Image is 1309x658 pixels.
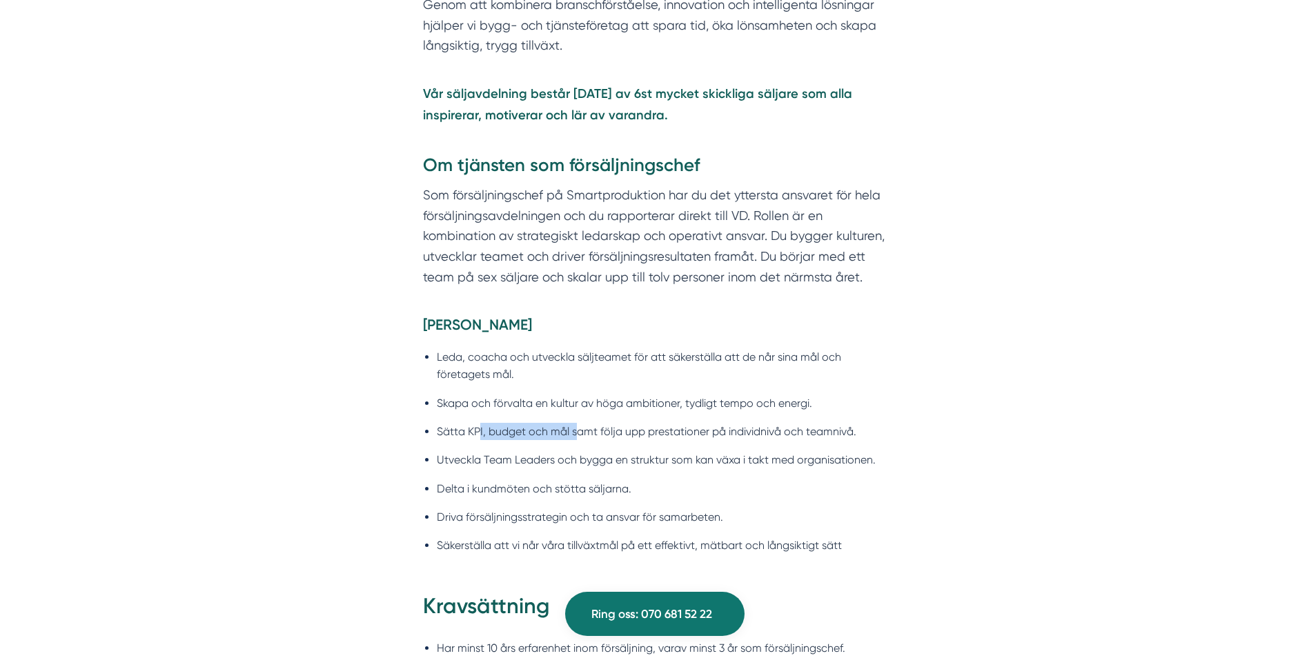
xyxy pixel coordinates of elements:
li: Säkerställa att vi når våra tillväxtmål på ett effektivt, mätbart och långsiktigt sätt [437,537,887,554]
span: Ring oss: 070 681 52 22 [591,605,712,624]
p: Som försäljningschef på Smartproduktion har du det yttersta ansvaret för hela försäljningsavdelni... [423,185,887,287]
a: Ring oss: 070 681 52 22 [565,592,745,636]
strong: Om tjänsten som försäljningschef [423,154,700,176]
li: Sätta KPI, budget och mål samt följa upp prestationer på individnivå och teamnivå. [437,423,887,440]
li: Driva försäljningsstrategin och ta ansvar för samarbeten. [437,508,887,526]
li: Skapa och förvalta en kultur av höga ambitioner, tydligt tempo och energi. [437,395,887,412]
strong: Vår säljavdelning består [DATE] av 6st mycket skickliga säljare som alla inspirerar, motiverar oc... [423,86,852,123]
li: Utveckla Team Leaders och bygga en struktur som kan växa i takt med organisationen. [437,451,887,468]
strong: [PERSON_NAME] [423,316,532,333]
li: Delta i kundmöten och stötta säljarna. [437,480,887,497]
li: Har minst 10 års erfarenhet inom försäljning, varav minst 3 år som försäljningschef. [437,639,887,657]
li: Leda, coacha och utveckla säljteamet för att säkerställa att de når sina mål och företagets mål. [437,348,887,383]
h2: Kravsättning [423,591,887,630]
